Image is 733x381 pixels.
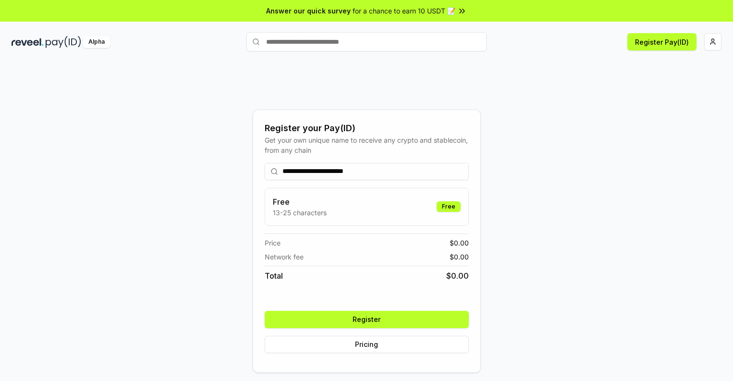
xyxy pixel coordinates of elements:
[450,252,469,262] span: $ 0.00
[265,252,304,262] span: Network fee
[446,270,469,282] span: $ 0.00
[450,238,469,248] span: $ 0.00
[265,122,469,135] div: Register your Pay(ID)
[273,196,327,208] h3: Free
[353,6,455,16] span: for a chance to earn 10 USDT 📝
[627,33,696,50] button: Register Pay(ID)
[265,311,469,328] button: Register
[265,135,469,155] div: Get your own unique name to receive any crypto and stablecoin, from any chain
[265,336,469,353] button: Pricing
[265,270,283,282] span: Total
[265,238,281,248] span: Price
[266,6,351,16] span: Answer our quick survey
[12,36,44,48] img: reveel_dark
[83,36,110,48] div: Alpha
[437,201,461,212] div: Free
[273,208,327,218] p: 13-25 characters
[46,36,81,48] img: pay_id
